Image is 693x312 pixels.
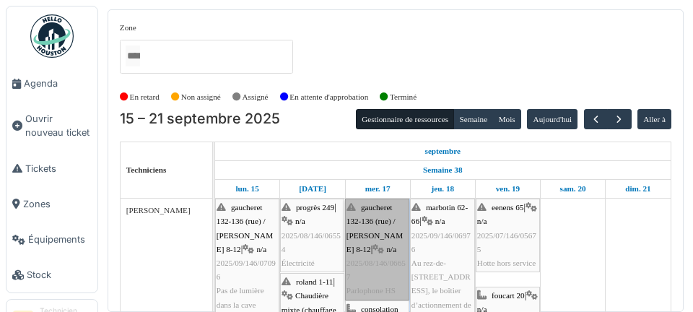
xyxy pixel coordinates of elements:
[217,203,273,253] span: gaucheret 132-136 (rue) / [PERSON_NAME] 8-12
[295,180,330,198] a: 16 septembre 2025
[477,231,536,253] span: 2025/07/146/05675
[492,109,521,129] button: Mois
[527,109,577,129] button: Aujourd'hui
[584,109,608,130] button: Précédent
[477,259,536,267] span: Hotte hors service
[282,259,315,267] span: Électricité
[6,66,97,101] a: Agenda
[477,217,487,225] span: n/a
[492,180,524,198] a: 19 septembre 2025
[422,142,465,160] a: 15 septembre 2025
[256,245,266,253] span: n/a
[217,286,264,308] span: Pas de lumière dans la cave
[492,203,523,212] span: eenens 65
[30,14,74,58] img: Badge_color-CXgf-gQk.svg
[28,233,92,246] span: Équipements
[6,222,97,257] a: Équipements
[296,203,334,212] span: progrès 249
[217,259,276,281] span: 2025/09/146/07096
[24,77,92,90] span: Agenda
[427,180,458,198] a: 18 septembre 2025
[23,197,92,211] span: Zones
[282,201,343,270] div: |
[356,109,454,129] button: Gestionnaire de ressources
[477,201,539,270] div: |
[622,180,654,198] a: 21 septembre 2025
[6,257,97,292] a: Stock
[27,268,92,282] span: Stock
[435,217,445,225] span: n/a
[289,91,368,103] label: En attente d'approbation
[126,165,167,174] span: Techniciens
[181,91,221,103] label: Non assigné
[453,109,493,129] button: Semaine
[6,151,97,186] a: Tickets
[25,162,92,175] span: Tickets
[282,231,341,253] span: 2025/08/146/06554
[126,45,140,66] input: Tous
[390,91,417,103] label: Terminé
[6,186,97,222] a: Zones
[492,291,525,300] span: foucart 20
[362,180,394,198] a: 17 septembre 2025
[411,203,468,225] span: marbotin 62-66
[126,206,191,214] span: [PERSON_NAME]
[296,277,333,286] span: roland 1-11
[607,109,631,130] button: Suivant
[419,161,466,179] a: Semaine 38
[295,217,305,225] span: n/a
[6,101,97,150] a: Ouvrir nouveau ticket
[243,91,269,103] label: Assigné
[130,91,160,103] label: En retard
[557,180,590,198] a: 20 septembre 2025
[217,201,278,312] div: |
[120,22,136,34] label: Zone
[411,231,471,253] span: 2025/09/146/06976
[637,109,671,129] button: Aller à
[120,110,280,128] h2: 15 – 21 septembre 2025
[232,180,262,198] a: 15 septembre 2025
[25,112,92,139] span: Ouvrir nouveau ticket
